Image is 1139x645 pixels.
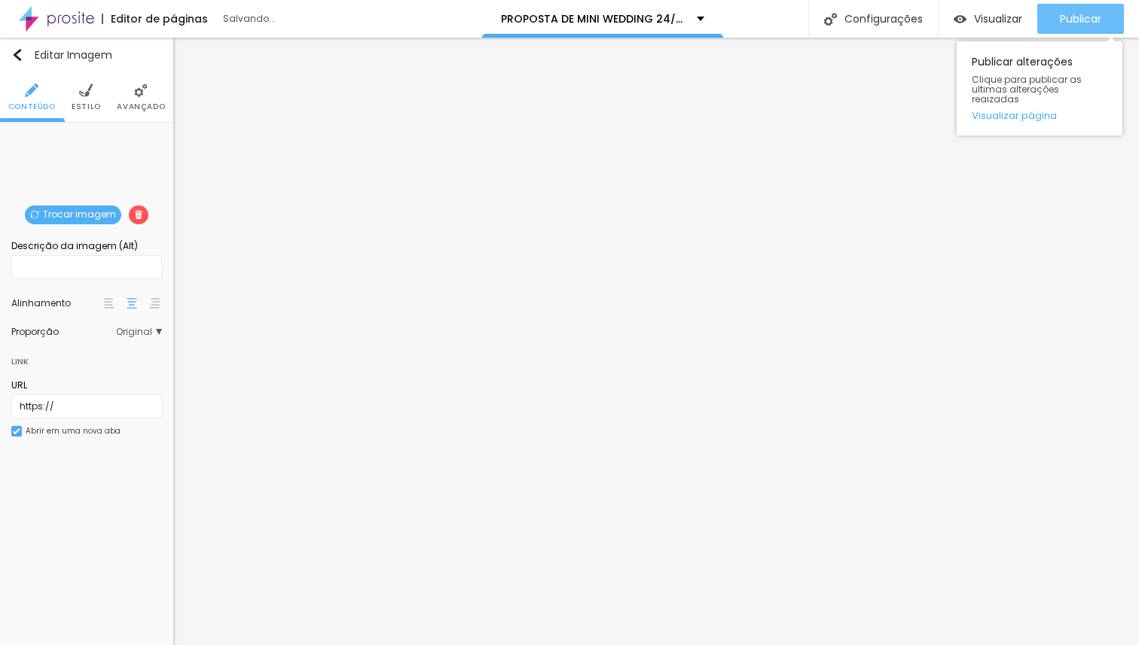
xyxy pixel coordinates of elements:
span: Trocar imagem [25,205,121,224]
div: Proporção [11,327,116,336]
span: Estilo [72,103,101,111]
img: paragraph-center-align.svg [127,298,137,309]
button: Visualizar [939,4,1037,34]
img: Icone [25,84,38,97]
a: Visualizar página [972,111,1107,120]
div: Alinhamento [11,299,102,308]
img: paragraph-right-align.svg [149,298,160,309]
p: PROPOSTA DE MINI WEDDING 24/25 [GEOGRAPHIC_DATA] [501,14,686,24]
span: Visualizar [974,13,1022,25]
div: Abrir em uma nova aba [26,427,121,435]
div: Descrição da imagem (Alt) [11,239,162,253]
span: Publicar [1060,13,1101,25]
button: Publicar [1037,4,1124,34]
span: Conteúdo [8,103,56,111]
div: Salvando... [223,14,396,23]
div: Editor de páginas [102,14,208,24]
div: Publicar alterações [957,41,1122,135]
img: Icone [134,210,143,219]
div: Editar Imagem [11,49,112,61]
div: Link [11,353,29,370]
img: Icone [79,84,93,97]
span: Original [116,327,162,336]
span: Clique para publicar as ultimas alterações reaizadas [972,75,1107,105]
img: Icone [30,210,39,219]
img: view-1.svg [954,13,966,26]
img: paragraph-left-align.svg [104,298,115,309]
div: Link [11,344,162,371]
img: Icone [11,49,23,61]
span: Avançado [117,103,165,111]
iframe: Editor [173,38,1139,645]
img: Icone [824,13,837,26]
img: Icone [13,427,20,435]
div: URL [11,379,162,392]
img: Icone [134,84,148,97]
